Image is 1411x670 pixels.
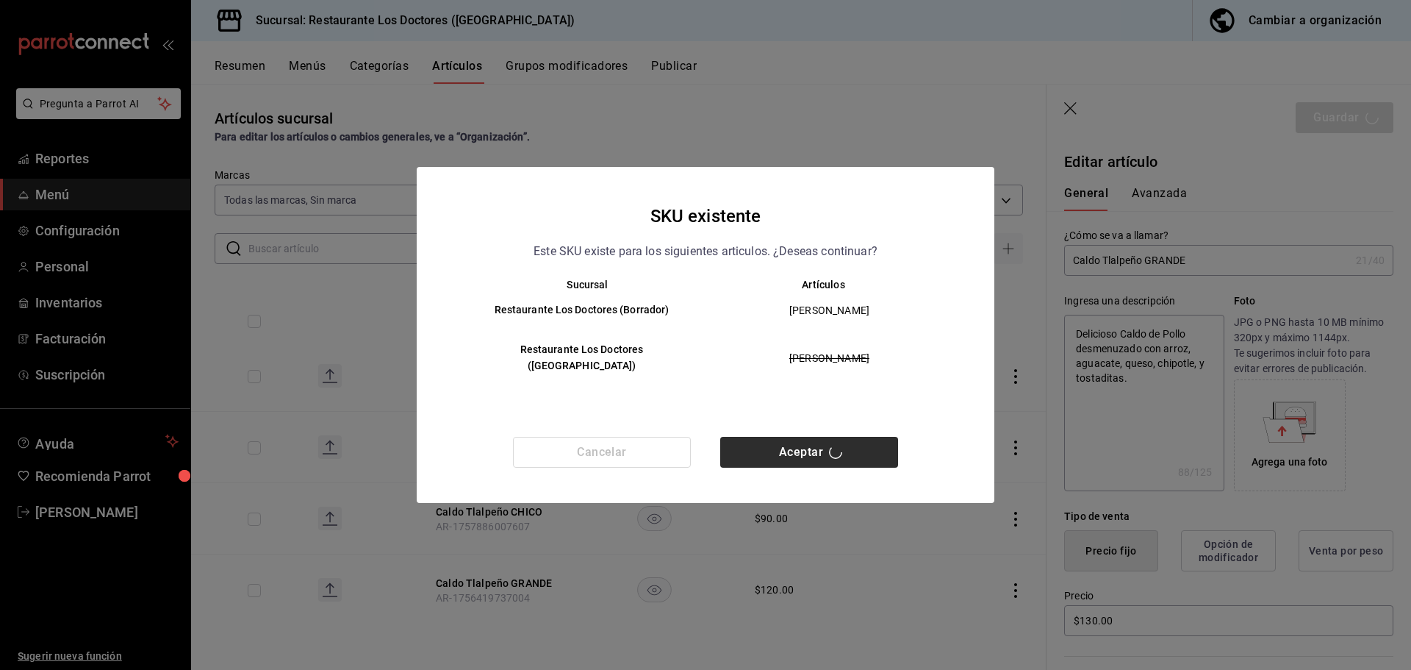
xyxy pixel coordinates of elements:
p: Este SKU existe para los siguientes articulos. ¿Deseas continuar? [534,242,877,261]
h6: Restaurante Los Doctores (Borrador) [470,302,694,318]
th: Sucursal [446,279,705,291]
h6: Restaurante Los Doctores ([GEOGRAPHIC_DATA]) [470,342,694,374]
h4: SKU existente [650,202,761,230]
th: Artículos [705,279,965,291]
span: [PERSON_NAME] [718,303,941,318]
span: [PERSON_NAME] [718,351,941,366]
